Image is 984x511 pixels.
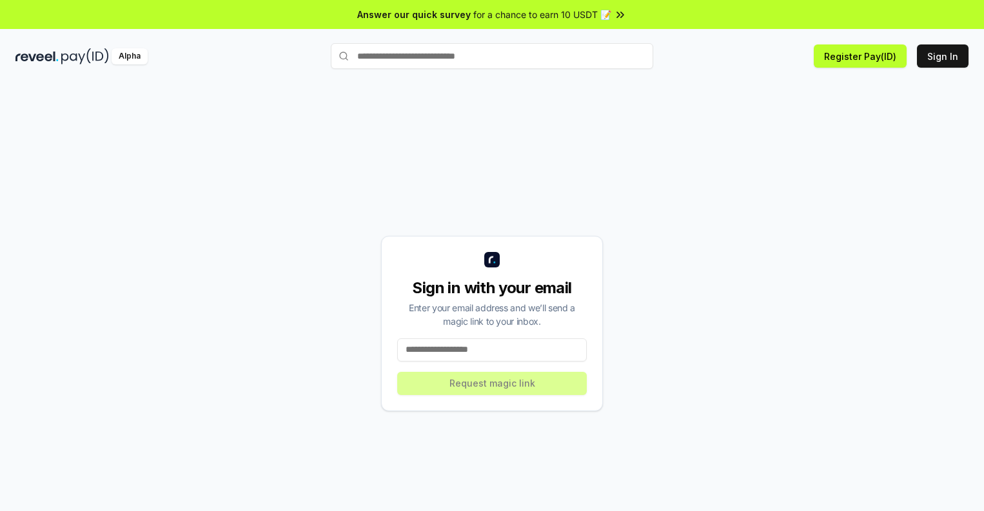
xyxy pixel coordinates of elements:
div: Alpha [112,48,148,64]
span: for a chance to earn 10 USDT 📝 [473,8,611,21]
div: Enter your email address and we’ll send a magic link to your inbox. [397,301,587,328]
span: Answer our quick survey [357,8,471,21]
img: reveel_dark [15,48,59,64]
img: pay_id [61,48,109,64]
img: logo_small [484,252,500,267]
button: Sign In [917,44,969,68]
div: Sign in with your email [397,278,587,298]
button: Register Pay(ID) [814,44,907,68]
